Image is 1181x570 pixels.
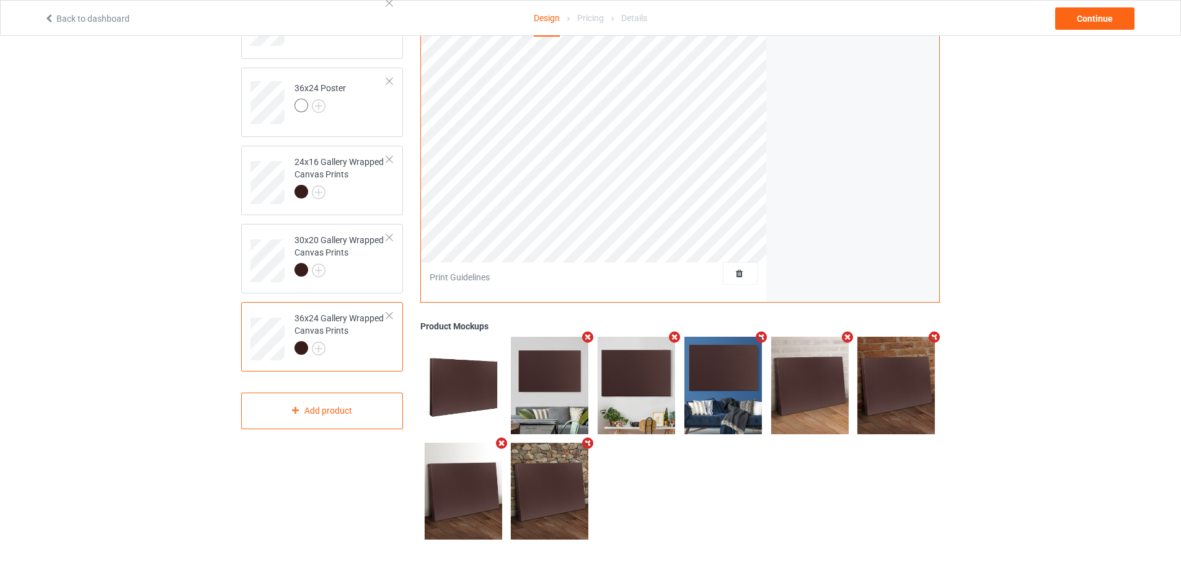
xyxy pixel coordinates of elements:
img: regular.jpg [771,337,849,434]
div: 36x24 Poster [241,68,403,137]
i: Remove mockup [580,437,596,450]
a: Back to dashboard [44,14,130,24]
div: Product Mockups [420,320,940,332]
div: Pricing [577,1,604,35]
div: 36x24 Poster [294,82,346,112]
img: regular.jpg [598,337,675,434]
div: Details [621,1,647,35]
img: regular.jpg [857,337,935,434]
img: regular.jpg [425,337,502,434]
img: svg+xml;base64,PD94bWwgdmVyc2lvbj0iMS4wIiBlbmNvZGluZz0iVVRGLTgiPz4KPHN2ZyB3aWR0aD0iMjJweCIgaGVpZ2... [312,342,325,355]
img: regular.jpg [511,443,588,540]
i: Remove mockup [667,331,683,344]
img: svg+xml;base64,PD94bWwgdmVyc2lvbj0iMS4wIiBlbmNvZGluZz0iVVRGLTgiPz4KPHN2ZyB3aWR0aD0iMjJweCIgaGVpZ2... [312,185,325,199]
img: regular.jpg [511,337,588,434]
div: Continue [1055,7,1135,30]
div: Design [534,1,560,37]
div: 30x20 Gallery Wrapped Canvas Prints [294,234,387,276]
img: regular.jpg [425,443,502,540]
img: svg+xml;base64,PD94bWwgdmVyc2lvbj0iMS4wIiBlbmNvZGluZz0iVVRGLTgiPz4KPHN2ZyB3aWR0aD0iMjJweCIgaGVpZ2... [312,99,325,113]
div: 36x24 Gallery Wrapped Canvas Prints [241,302,403,372]
i: Remove mockup [753,331,769,344]
i: Remove mockup [927,331,942,344]
div: Print Guidelines [430,271,490,283]
div: 36x24 Gallery Wrapped Canvas Prints [294,312,387,354]
img: regular.jpg [684,337,762,434]
i: Remove mockup [493,437,509,450]
div: 24x16 Gallery Wrapped Canvas Prints [294,156,387,198]
div: Add product [241,393,403,429]
img: svg+xml;base64,PD94bWwgdmVyc2lvbj0iMS4wIiBlbmNvZGluZz0iVVRGLTgiPz4KPHN2ZyB3aWR0aD0iMjJweCIgaGVpZ2... [312,264,325,277]
div: 24x16 Gallery Wrapped Canvas Prints [241,146,403,215]
i: Remove mockup [840,331,856,344]
i: Remove mockup [580,331,596,344]
div: 30x20 Gallery Wrapped Canvas Prints [241,224,403,293]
